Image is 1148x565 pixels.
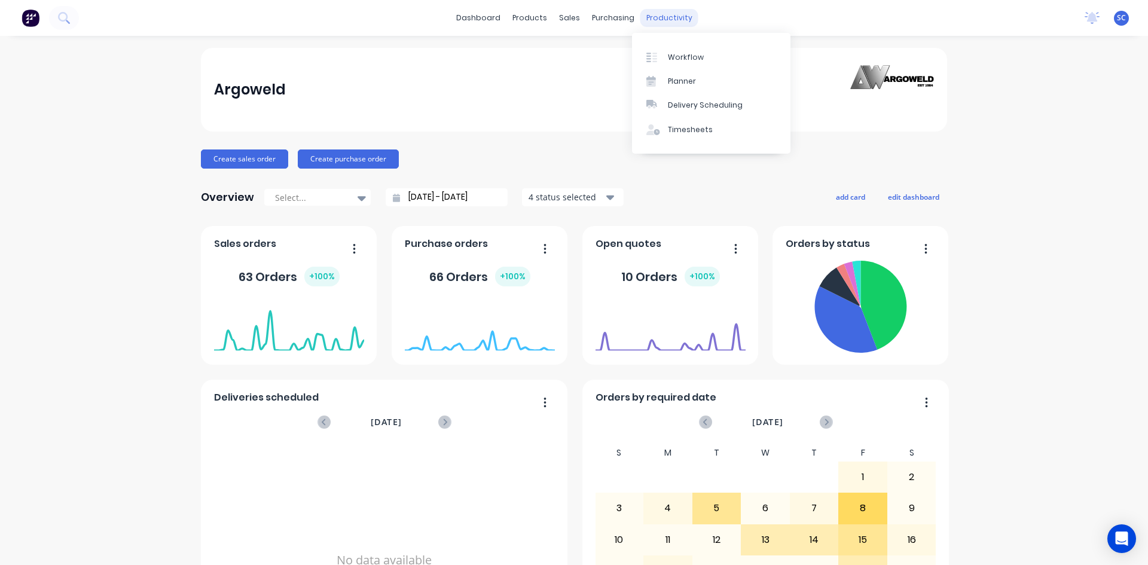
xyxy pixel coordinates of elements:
[668,100,743,111] div: Delivery Scheduling
[644,525,692,555] div: 11
[888,493,936,523] div: 9
[668,124,713,135] div: Timesheets
[741,444,790,462] div: W
[298,149,399,169] button: Create purchase order
[201,185,254,209] div: Overview
[692,444,741,462] div: T
[790,444,839,462] div: T
[429,267,530,286] div: 66 Orders
[828,189,873,204] button: add card
[790,525,838,555] div: 14
[693,493,741,523] div: 5
[632,118,790,142] a: Timesheets
[506,9,553,27] div: products
[632,93,790,117] a: Delivery Scheduling
[786,237,870,251] span: Orders by status
[621,267,720,286] div: 10 Orders
[839,462,887,492] div: 1
[450,9,506,27] a: dashboard
[644,493,692,523] div: 4
[685,267,720,286] div: + 100 %
[595,444,644,462] div: S
[371,416,402,429] span: [DATE]
[741,493,789,523] div: 6
[586,9,640,27] div: purchasing
[668,76,696,87] div: Planner
[752,416,783,429] span: [DATE]
[850,65,934,115] img: Argoweld
[632,45,790,69] a: Workflow
[668,52,704,63] div: Workflow
[596,525,643,555] div: 10
[239,267,340,286] div: 63 Orders
[529,191,604,203] div: 4 status selected
[839,493,887,523] div: 8
[304,267,340,286] div: + 100 %
[839,525,887,555] div: 15
[643,444,692,462] div: M
[596,237,661,251] span: Open quotes
[201,149,288,169] button: Create sales order
[1117,13,1126,23] span: SC
[553,9,586,27] div: sales
[495,267,530,286] div: + 100 %
[522,188,624,206] button: 4 status selected
[693,525,741,555] div: 12
[214,390,319,405] span: Deliveries scheduled
[405,237,488,251] span: Purchase orders
[1107,524,1136,553] div: Open Intercom Messenger
[596,493,643,523] div: 3
[838,444,887,462] div: F
[880,189,947,204] button: edit dashboard
[888,462,936,492] div: 2
[640,9,698,27] div: productivity
[741,525,789,555] div: 13
[887,444,936,462] div: S
[214,78,286,102] div: Argoweld
[214,237,276,251] span: Sales orders
[790,493,838,523] div: 7
[22,9,39,27] img: Factory
[632,69,790,93] a: Planner
[888,525,936,555] div: 16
